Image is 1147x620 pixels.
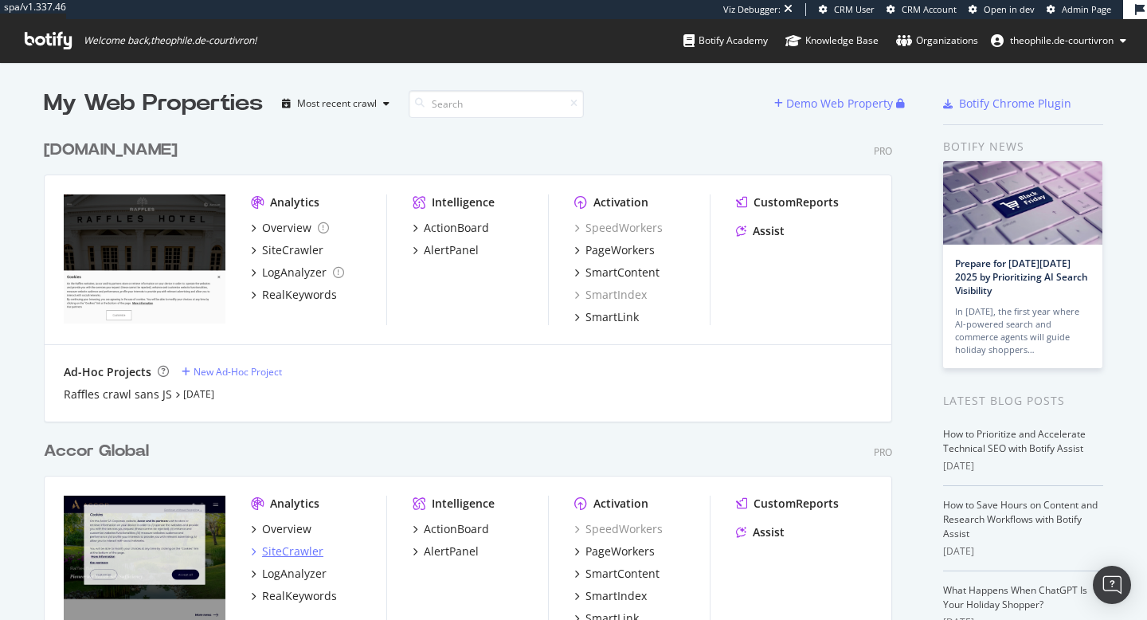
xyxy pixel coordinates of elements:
[262,220,311,236] div: Overview
[683,19,768,62] a: Botify Academy
[413,220,489,236] a: ActionBoard
[736,194,839,210] a: CustomReports
[984,3,1035,15] span: Open in dev
[262,521,311,537] div: Overview
[969,3,1035,16] a: Open in dev
[585,309,639,325] div: SmartLink
[736,223,785,239] a: Assist
[44,88,263,120] div: My Web Properties
[754,496,839,512] div: CustomReports
[44,139,178,162] div: [DOMAIN_NAME]
[593,194,648,210] div: Activation
[270,194,319,210] div: Analytics
[1093,566,1131,604] div: Open Intercom Messenger
[585,543,655,559] div: PageWorkers
[574,521,663,537] a: SpeedWorkers
[64,387,172,402] a: Raffles crawl sans JS
[902,3,957,15] span: CRM Account
[183,387,214,401] a: [DATE]
[276,91,396,116] button: Most recent crawl
[959,96,1071,112] div: Botify Chrome Plugin
[943,498,1098,540] a: How to Save Hours on Content and Research Workflows with Botify Assist
[585,566,660,582] div: SmartContent
[44,139,184,162] a: [DOMAIN_NAME]
[943,427,1086,455] a: How to Prioritize and Accelerate Technical SEO with Botify Assist
[978,28,1139,53] button: theophile.de-courtivron
[943,544,1103,559] div: [DATE]
[874,445,892,459] div: Pro
[683,33,768,49] div: Botify Academy
[955,305,1090,356] div: In [DATE], the first year where AI-powered search and commerce agents will guide holiday shoppers…
[819,3,875,16] a: CRM User
[774,91,896,116] button: Demo Web Property
[424,220,489,236] div: ActionBoard
[424,521,489,537] div: ActionBoard
[424,543,479,559] div: AlertPanel
[262,242,323,258] div: SiteCrawler
[574,566,660,582] a: SmartContent
[955,257,1088,297] a: Prepare for [DATE][DATE] 2025 by Prioritizing AI Search Visibility
[943,583,1087,611] a: What Happens When ChatGPT Is Your Holiday Shopper?
[44,440,155,463] a: Accor Global
[251,566,327,582] a: LogAnalyzer
[251,265,344,281] a: LogAnalyzer
[574,265,660,281] a: SmartContent
[262,566,327,582] div: LogAnalyzer
[754,194,839,210] div: CustomReports
[251,543,323,559] a: SiteCrawler
[736,524,785,540] a: Assist
[84,34,256,47] span: Welcome back, theophile.de-courtivron !
[251,588,337,604] a: RealKeywords
[943,459,1103,473] div: [DATE]
[262,265,327,281] div: LogAnalyzer
[432,496,495,512] div: Intelligence
[574,543,655,559] a: PageWorkers
[1010,33,1114,47] span: theophile.de-courtivron
[251,220,329,236] a: Overview
[262,287,337,303] div: RealKeywords
[585,588,647,604] div: SmartIndex
[270,496,319,512] div: Analytics
[574,220,663,236] a: SpeedWorkers
[887,3,957,16] a: CRM Account
[943,161,1102,245] img: Prepare for Black Friday 2025 by Prioritizing AI Search Visibility
[409,90,584,118] input: Search
[413,543,479,559] a: AlertPanel
[585,265,660,281] div: SmartContent
[251,242,323,258] a: SiteCrawler
[896,33,978,49] div: Organizations
[585,242,655,258] div: PageWorkers
[413,242,479,258] a: AlertPanel
[1062,3,1111,15] span: Admin Page
[574,309,639,325] a: SmartLink
[753,223,785,239] div: Assist
[786,96,893,112] div: Demo Web Property
[574,588,647,604] a: SmartIndex
[251,521,311,537] a: Overview
[413,521,489,537] a: ActionBoard
[943,138,1103,155] div: Botify news
[424,242,479,258] div: AlertPanel
[574,287,647,303] a: SmartIndex
[262,543,323,559] div: SiteCrawler
[182,365,282,379] a: New Ad-Hoc Project
[262,588,337,604] div: RealKeywords
[753,524,785,540] div: Assist
[774,96,896,110] a: Demo Web Property
[593,496,648,512] div: Activation
[64,194,225,324] img: www.raffles.com
[194,365,282,379] div: New Ad-Hoc Project
[44,440,149,463] div: Accor Global
[574,242,655,258] a: PageWorkers
[736,496,839,512] a: CustomReports
[896,19,978,62] a: Organizations
[251,287,337,303] a: RealKeywords
[297,99,377,108] div: Most recent crawl
[785,33,879,49] div: Knowledge Base
[943,96,1071,112] a: Botify Chrome Plugin
[785,19,879,62] a: Knowledge Base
